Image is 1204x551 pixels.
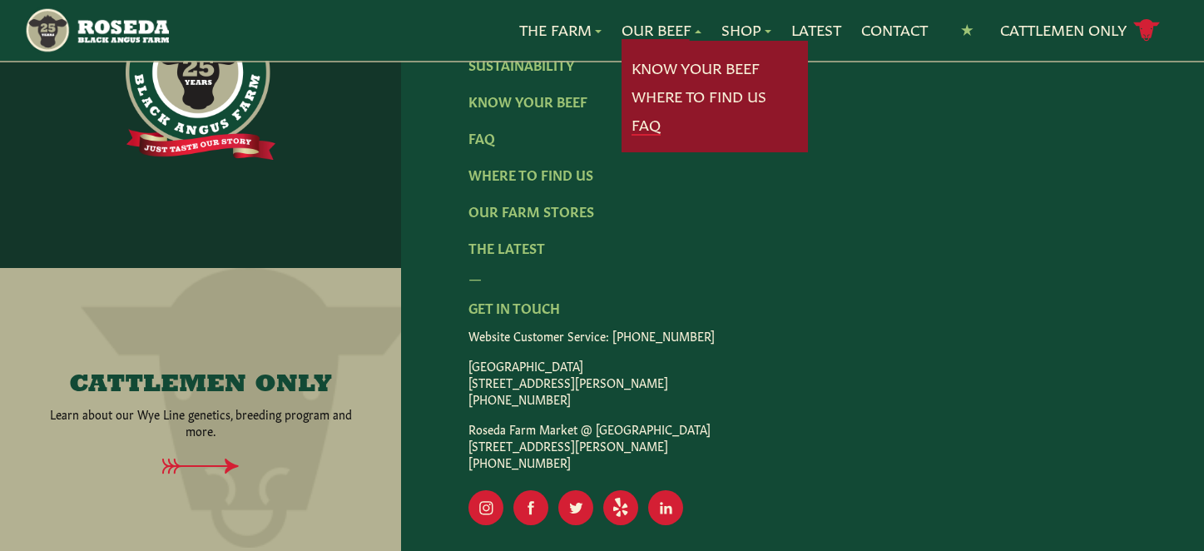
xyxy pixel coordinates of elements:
[632,86,766,107] a: Where To Find Us
[632,57,760,79] a: Know Your Beef
[33,405,368,439] p: Learn about our Wye Line genetics, breeding program and more.
[468,357,1137,407] p: [GEOGRAPHIC_DATA] [STREET_ADDRESS][PERSON_NAME] [PHONE_NUMBER]
[519,19,602,41] a: The Farm
[468,420,1137,470] p: Roseda Farm Market @ [GEOGRAPHIC_DATA] [STREET_ADDRESS][PERSON_NAME] [PHONE_NUMBER]
[24,7,169,54] img: https://roseda.com/wp-content/uploads/2021/05/roseda-25-header.png
[69,372,332,399] h4: CATTLEMEN ONLY
[468,165,593,183] a: Where To Find Us
[468,92,587,110] a: Know Your Beef
[468,490,503,525] a: Visit Our Instagram Page
[33,372,368,439] a: CATTLEMEN ONLY Learn about our Wye Line genetics, breeding program and more.
[632,114,661,136] a: FAQ
[468,55,574,73] a: Sustainability
[721,19,771,41] a: Shop
[468,238,545,256] a: The Latest
[468,128,495,146] a: FAQ
[648,490,683,525] a: Visit Our LinkedIn Page
[468,201,594,220] a: Our Farm Stores
[603,490,638,525] a: Visit Our Yelp Page
[622,19,701,41] a: Our Beef
[468,267,1137,287] div: —
[861,19,928,41] a: Contact
[468,327,1137,344] p: Website Customer Service: [PHONE_NUMBER]
[513,490,548,525] a: Visit Our Facebook Page
[791,19,841,41] a: Latest
[558,490,593,525] a: Visit Our Twitter Page
[1000,16,1160,45] a: Cattlemen Only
